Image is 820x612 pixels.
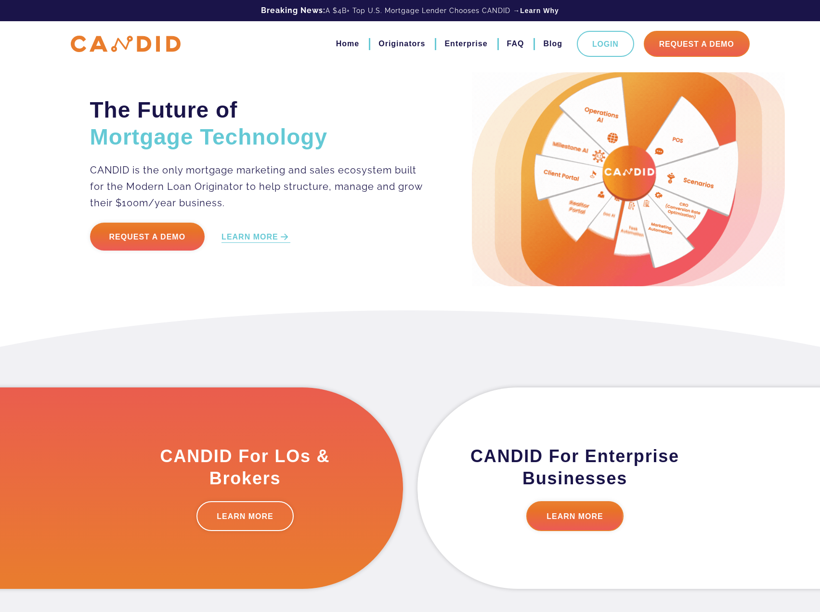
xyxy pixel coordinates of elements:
[336,36,359,52] a: Home
[577,31,634,57] a: Login
[507,36,524,52] a: FAQ
[526,501,624,531] a: LEARN MORE
[261,6,325,15] b: Breaking News:
[543,36,562,52] a: Blog
[466,445,685,490] h3: CANDID For Enterprise Businesses
[221,232,290,243] a: LEARN MORE
[444,36,487,52] a: Enterprise
[90,223,205,251] a: Request a Demo
[90,162,424,211] p: CANDID is the only mortgage marketing and sales ecosystem built for the Modern Loan Originator to...
[136,445,355,490] h3: CANDID For LOs & Brokers
[90,96,424,150] h2: The Future of
[644,31,750,57] a: Request A Demo
[520,6,559,15] a: Learn Why
[196,501,294,531] a: LEARN MORE
[378,36,425,52] a: Originators
[71,36,181,53] img: CANDID APP
[472,72,785,286] img: Candid Hero Image
[90,124,328,149] span: Mortgage Technology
